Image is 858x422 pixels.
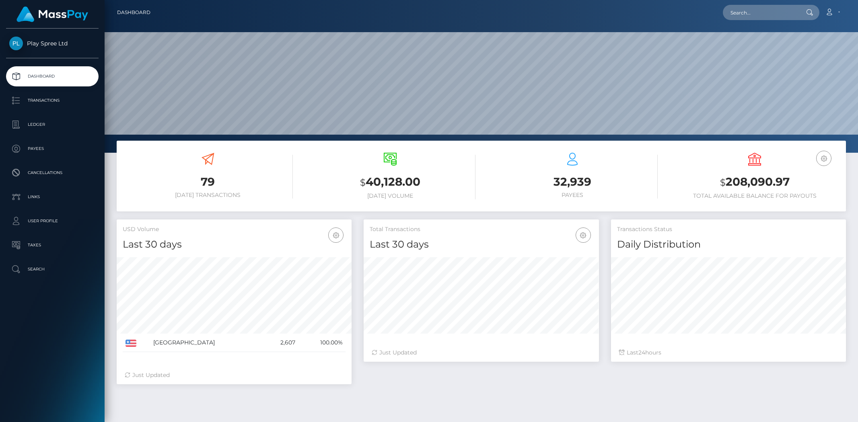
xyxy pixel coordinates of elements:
td: 100.00% [298,334,346,352]
h5: Total Transactions [370,225,593,234]
div: Just Updated [125,371,344,379]
h4: Daily Distribution [617,238,840,252]
h6: [DATE] Volume [305,193,475,199]
div: Last hours [619,348,838,357]
small: $ [720,177,726,188]
h3: 208,090.97 [670,174,840,191]
td: [GEOGRAPHIC_DATA] [150,334,263,352]
h3: 79 [123,174,293,190]
td: 2,607 [263,334,298,352]
p: Transactions [9,94,95,107]
p: Payees [9,143,95,155]
p: Dashboard [9,70,95,82]
p: Taxes [9,239,95,251]
a: Ledger [6,115,99,135]
img: MassPay Logo [16,6,88,22]
a: Search [6,259,99,279]
h6: [DATE] Transactions [123,192,293,199]
p: Cancellations [9,167,95,179]
a: Links [6,187,99,207]
h5: USD Volume [123,225,346,234]
h3: 40,128.00 [305,174,475,191]
img: Play Spree Ltd [9,37,23,50]
h4: Last 30 days [123,238,346,252]
a: Dashboard [6,66,99,86]
h6: Total Available Balance for Payouts [670,193,840,199]
a: Cancellations [6,163,99,183]
input: Search... [723,5,798,20]
a: Dashboard [117,4,150,21]
p: Search [9,263,95,275]
a: User Profile [6,211,99,231]
a: Taxes [6,235,99,255]
div: Just Updated [372,348,591,357]
h3: 32,939 [488,174,658,190]
img: US.png [126,340,136,347]
h5: Transactions Status [617,225,840,234]
span: 24 [638,349,645,356]
h4: Last 30 days [370,238,593,252]
h6: Payees [488,192,658,199]
p: Ledger [9,119,95,131]
p: User Profile [9,215,95,227]
span: Play Spree Ltd [6,40,99,47]
p: Links [9,191,95,203]
small: $ [360,177,366,188]
a: Transactions [6,90,99,111]
a: Payees [6,139,99,159]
